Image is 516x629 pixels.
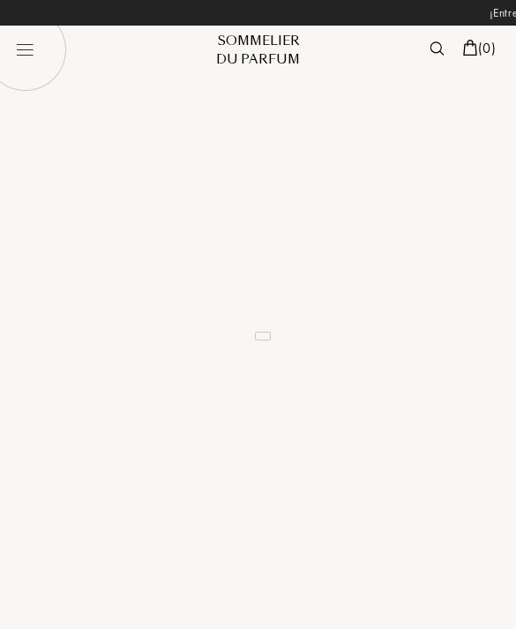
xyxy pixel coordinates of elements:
div: du Parfum [198,50,318,69]
img: cart.svg [463,40,477,56]
img: search_icn.svg [430,41,445,56]
div: Sommelier [198,32,318,50]
span: ( 0 ) [478,39,496,57]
